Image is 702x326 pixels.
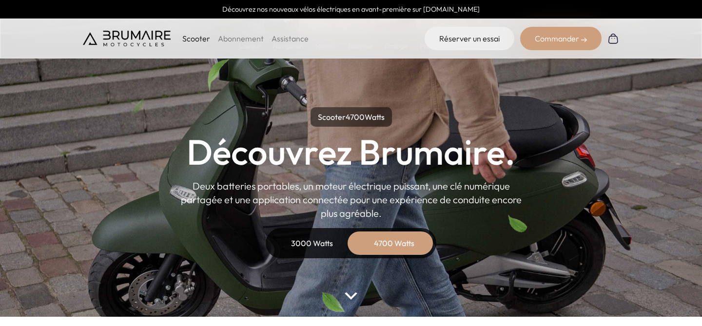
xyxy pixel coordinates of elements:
[272,34,309,43] a: Assistance
[83,31,171,46] img: Brumaire Motocycles
[311,107,392,127] p: Scooter Watts
[607,33,619,44] img: Panier
[581,37,587,43] img: right-arrow-2.png
[218,34,264,43] a: Abonnement
[273,231,351,255] div: 3000 Watts
[182,33,210,44] p: Scooter
[520,27,602,50] div: Commander
[345,292,357,300] img: arrow-bottom.png
[355,231,433,255] div: 4700 Watts
[346,112,365,122] span: 4700
[187,134,515,170] h1: Découvrez Brumaire.
[425,27,514,50] a: Réserver un essai
[180,179,522,220] p: Deux batteries portables, un moteur électrique puissant, une clé numérique partagée et une applic...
